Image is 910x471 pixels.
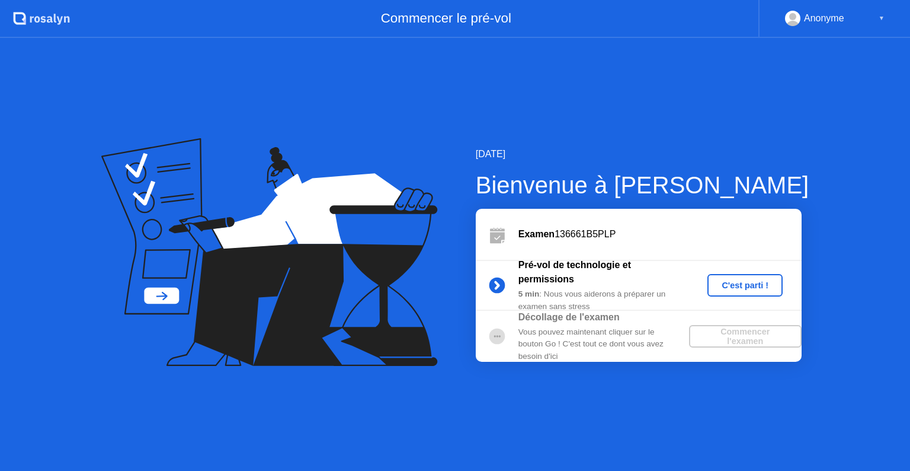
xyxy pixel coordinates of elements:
[689,325,802,348] button: Commencer l'examen
[518,312,620,322] b: Décollage de l'examen
[879,11,885,26] div: ▼
[518,289,540,298] b: 5 min
[707,274,783,297] button: C'est parti !
[518,229,555,239] b: Examen
[518,288,689,313] div: : Nous vous aiderons à préparer un examen sans stress
[518,326,689,362] div: Vous pouvez maintenant cliquer sur le bouton Go ! C'est tout ce dont vous avez besoin d'ici
[518,260,631,284] b: Pré-vol de technologie et permissions
[804,11,844,26] div: Anonyme
[712,281,778,290] div: C'est parti !
[476,147,809,161] div: [DATE]
[518,227,802,241] div: 136661B5PLP
[694,327,797,346] div: Commencer l'examen
[476,167,809,203] div: Bienvenue à [PERSON_NAME]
